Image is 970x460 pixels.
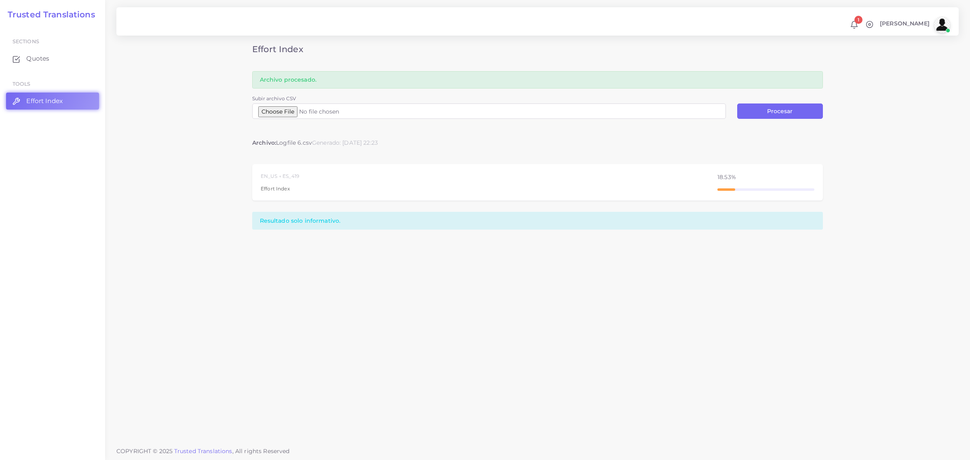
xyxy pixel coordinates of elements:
[847,20,861,29] a: 1
[252,44,823,54] h3: Effort Index
[13,38,39,44] span: Sections
[252,95,296,102] label: Subir archivo CSV
[737,103,823,119] button: Procesar
[2,10,95,19] a: Trusted Translations
[252,71,823,89] div: Archivo procesado.
[252,139,276,146] strong: Archivo:
[232,447,290,456] span: , All rights Reserved
[854,16,862,24] span: 1
[876,17,953,33] a: [PERSON_NAME]avatar
[6,93,99,110] a: Effort Index
[6,50,99,67] a: Quotes
[252,139,312,147] div: Logfile 6.csv
[13,81,31,87] span: Tools
[252,212,823,229] div: Resultado solo informativo.
[174,447,232,455] a: Trusted Translations
[261,185,299,192] div: Effort Index
[312,139,378,147] div: Generado: [DATE] 22:23
[261,173,299,179] div: EN_US → ES_419
[880,21,930,26] span: [PERSON_NAME]
[717,174,814,180] div: 18.53%
[26,54,49,63] span: Quotes
[116,447,290,456] span: COPYRIGHT © 2025
[934,17,950,33] img: avatar
[26,97,63,106] span: Effort Index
